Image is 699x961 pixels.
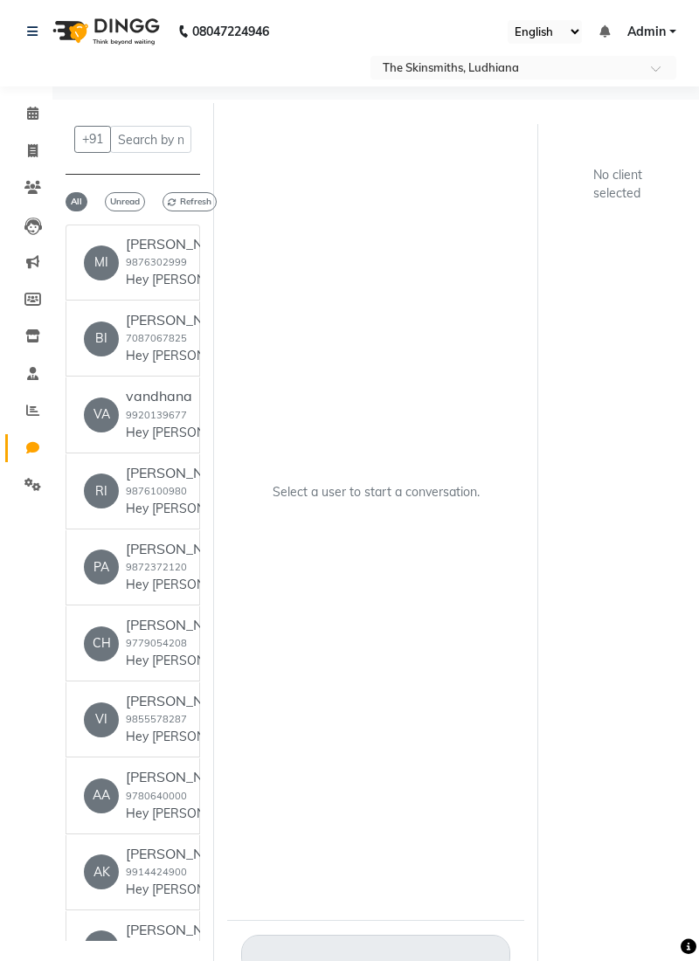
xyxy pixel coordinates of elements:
p: Hey [PERSON_NAME], 🎉 Thank you for choosing The Skinsmiths! Here’s your Bill - 💰 [PERSON_NAME]: 0... [126,881,257,899]
div: AK [84,854,119,889]
p: Hey [PERSON_NAME], 🎉 Thank you for choosing The Skinsmiths! Here’s your Bill - 💰 [PERSON_NAME]: 1... [126,652,257,670]
small: 9872372120 [126,561,187,573]
small: 9876100980 [126,485,187,497]
div: VI [84,702,119,737]
div: VA [84,398,119,432]
div: PA [84,550,119,584]
div: AA [84,778,119,813]
h6: [PERSON_NAME] [126,465,257,481]
b: 08047224946 [192,7,269,56]
small: 7087067825 [126,332,187,344]
p: Hey [PERSON_NAME], 🎉 Thank you for choosing The Skinsmiths! Here’s your Bill - 💰 [PERSON_NAME]: 2... [126,500,257,518]
div: RI [84,474,119,508]
p: Hey [PERSON_NAME], 🎉 Thank you for choosing The Skinsmiths! Here’s your Bill - 💰 [PERSON_NAME]: 1... [126,805,257,823]
p: Select a user to start a conversation. [273,483,480,501]
h6: [PERSON_NAME] [126,541,257,557]
small: 9876302999 [126,256,187,268]
p: Hey [PERSON_NAME], 🎉 Thank you for choosing The Skinsmiths! Here’s your Bill - 💰 [PERSON_NAME]: 1... [126,576,257,594]
h6: [PERSON_NAME] [126,769,257,785]
p: Hey [PERSON_NAME], 🎉 Thank you for choosing The Skinsmiths! Here’s your Bill - 💰 [PERSON_NAME]: 3... [126,347,257,365]
h6: [PERSON_NAME] [126,922,257,938]
small: 9779054208 [126,637,187,649]
small: 9920139677 [126,409,187,421]
div: No client selected [593,166,644,203]
h6: vandhana [126,388,257,404]
div: BI [84,321,119,356]
img: logo [45,7,164,56]
span: All [66,192,87,211]
h6: [PERSON_NAME] [126,693,257,709]
span: Admin [627,23,666,41]
h6: [PERSON_NAME] [126,236,257,252]
p: Hey [PERSON_NAME], 🎉 Thank you for choosing The Skinsmiths! Here’s your Bill - 💰 [PERSON_NAME]: 8... [126,728,257,746]
button: +91 [74,126,111,153]
h6: [PERSON_NAME] [126,846,257,862]
h6: [PERSON_NAME] [126,312,257,328]
span: Refresh [163,192,217,211]
input: Search by name or phone number [110,126,191,153]
small: 9855578287 [126,713,187,725]
small: 9914424900 [126,866,187,878]
div: CH [84,626,119,661]
span: Unread [105,192,145,211]
p: Hey [PERSON_NAME], 🎉 Thank you for choosing The Skinsmiths! Here’s your Bill - 💰 [PERSON_NAME]: 2... [126,424,257,442]
small: 9780640000 [126,790,187,802]
h6: [PERSON_NAME] [126,617,257,633]
div: MI [84,245,119,280]
p: Hey [PERSON_NAME], 🎉 Thank you for choosing The Skinsmiths! Here’s your Bill - 💰 [PERSON_NAME]: 1... [126,271,257,289]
